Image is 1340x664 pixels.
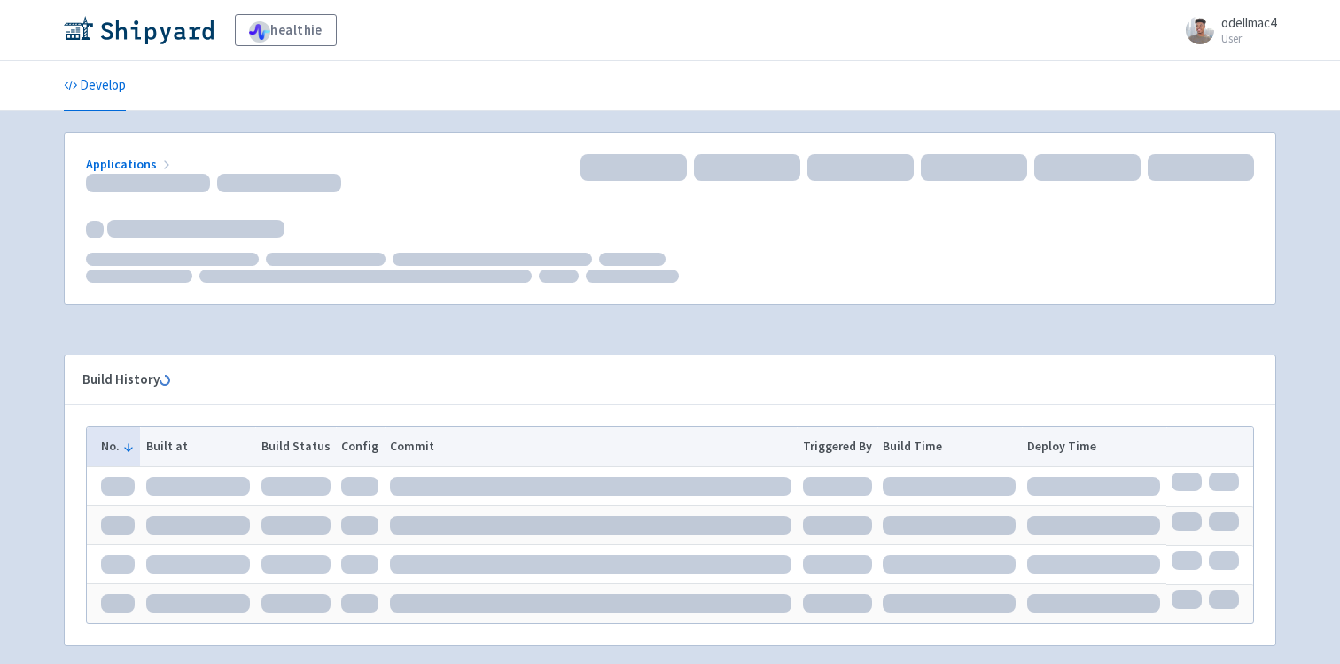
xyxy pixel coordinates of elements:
span: odellmac4 [1221,14,1276,31]
small: User [1221,33,1276,44]
div: Build History [82,370,1229,390]
img: Shipyard logo [64,16,214,44]
th: Build Time [877,427,1022,466]
th: Built at [140,427,255,466]
th: Config [336,427,385,466]
th: Deploy Time [1022,427,1166,466]
th: Build Status [255,427,336,466]
th: Commit [385,427,798,466]
a: healthie [235,14,337,46]
a: odellmac4 User [1175,16,1276,44]
a: Develop [64,61,126,111]
th: Triggered By [797,427,877,466]
button: No. [101,437,135,456]
a: Applications [86,156,174,172]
